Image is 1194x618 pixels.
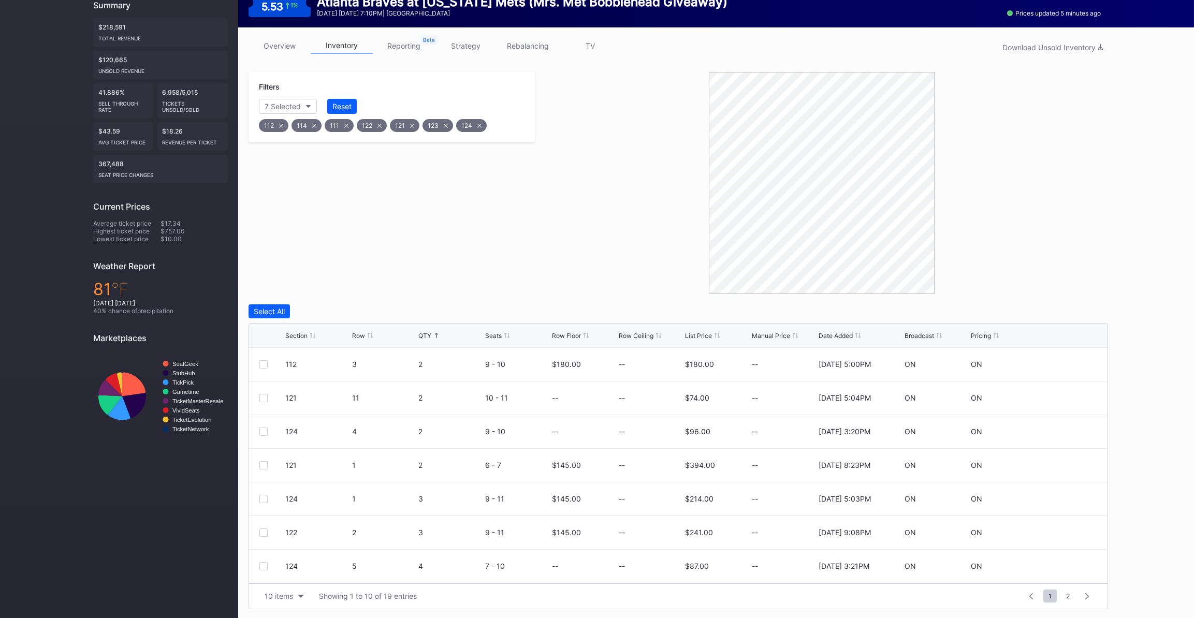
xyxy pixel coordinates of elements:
[93,51,228,79] div: $120,665
[352,562,416,570] div: 5
[317,9,727,17] div: [DATE] [DATE] 7:10PM | [GEOGRAPHIC_DATA]
[619,360,625,369] div: --
[552,360,581,369] div: $180.00
[172,379,194,386] text: TickPick
[1007,9,1101,17] div: Prices updated 5 minutes ago
[752,562,816,570] div: --
[552,332,581,340] div: Row Floor
[172,389,199,395] text: Gametime
[93,261,228,271] div: Weather Report
[819,360,871,369] div: [DATE] 5:00PM
[971,332,991,340] div: Pricing
[157,122,228,151] div: $18.26
[552,494,581,503] div: $145.00
[619,332,653,340] div: Row Ceiling
[752,528,816,537] div: --
[111,279,128,299] span: ℉
[352,393,416,402] div: 11
[819,332,853,340] div: Date Added
[905,461,916,469] div: ON
[418,332,431,340] div: QTY
[418,461,483,469] div: 2
[285,393,350,402] div: 121
[1002,43,1103,52] div: Download Unsold Inventory
[685,528,713,537] div: $241.00
[352,332,365,340] div: Row
[418,360,483,369] div: 2
[390,119,419,132] div: 121
[265,102,301,111] div: 7 Selected
[93,18,228,47] div: $218,591
[619,427,625,436] div: --
[373,38,435,54] a: reporting
[619,461,625,469] div: --
[685,461,715,469] div: $394.00
[552,528,581,537] div: $145.00
[685,393,709,402] div: $74.00
[325,119,354,132] div: 111
[418,562,483,570] div: 4
[157,83,228,118] div: 6,958/5,015
[259,82,525,91] div: Filters
[285,332,308,340] div: Section
[559,38,621,54] a: TV
[332,102,352,111] div: Reset
[259,119,288,132] div: 112
[685,427,710,436] div: $96.00
[971,427,982,436] div: ON
[752,494,816,503] div: --
[485,427,549,436] div: 9 - 10
[485,528,549,537] div: 9 - 11
[905,562,916,570] div: ON
[172,361,198,367] text: SeatGeek
[357,119,387,132] div: 122
[93,227,161,235] div: Highest ticket price
[905,494,916,503] div: ON
[971,360,982,369] div: ON
[259,99,317,114] button: 7 Selected
[971,494,982,503] div: ON
[352,427,416,436] div: 4
[485,494,549,503] div: 9 - 11
[254,307,285,316] div: Select All
[997,40,1108,54] button: Download Unsold Inventory
[352,528,416,537] div: 2
[619,562,625,570] div: --
[752,393,816,402] div: --
[971,461,982,469] div: ON
[819,393,871,402] div: [DATE] 5:04PM
[172,417,211,423] text: TicketEvolution
[172,407,200,414] text: VividSeats
[418,494,483,503] div: 3
[161,235,228,243] div: $10.00
[971,562,982,570] div: ON
[172,398,223,404] text: TicketMasterResale
[93,155,228,183] div: 367,488
[352,494,416,503] div: 1
[905,393,916,402] div: ON
[98,64,223,74] div: Unsold Revenue
[259,589,309,603] button: 10 items
[552,427,558,436] div: --
[685,562,709,570] div: $87.00
[905,528,916,537] div: ON
[819,528,871,537] div: [DATE] 9:08PM
[265,592,293,600] div: 10 items
[98,135,148,145] div: Avg ticket price
[93,307,228,315] div: 40 % chance of precipitation
[685,360,714,369] div: $180.00
[485,562,549,570] div: 7 - 10
[552,562,558,570] div: --
[418,427,483,436] div: 2
[285,528,350,537] div: 122
[752,427,816,436] div: --
[93,219,161,227] div: Average ticket price
[163,96,223,113] div: Tickets Unsold/Sold
[752,332,790,340] div: Manual Price
[93,201,228,212] div: Current Prices
[93,235,161,243] div: Lowest ticket price
[352,360,416,369] div: 3
[752,461,816,469] div: --
[456,119,487,132] div: 124
[93,299,228,307] div: [DATE] [DATE]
